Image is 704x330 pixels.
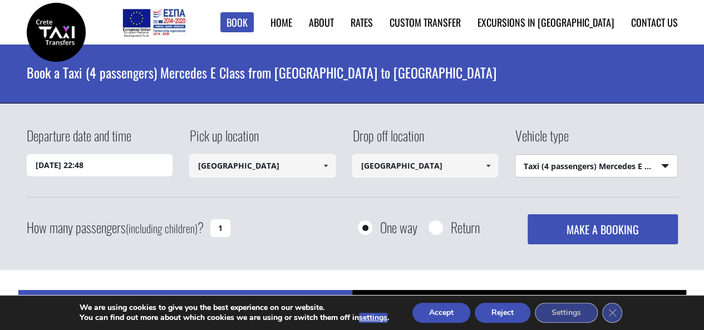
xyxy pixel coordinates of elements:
h1: Book a Taxi (4 passengers) Mercedes E Class from [GEOGRAPHIC_DATA] to [GEOGRAPHIC_DATA] [27,45,678,100]
input: Select drop-off location [352,154,499,178]
a: Show All Items [479,154,498,178]
button: Reject [475,303,530,323]
label: Departure date and time [27,126,131,154]
a: Custom Transfer [390,15,461,29]
img: Crete Taxi Transfers | Book a Taxi transfer from Heraklion airport to Rethymnon city | Crete Taxi... [27,3,86,62]
button: Accept [412,303,470,323]
label: How many passengers ? [27,214,204,242]
button: Close GDPR Cookie Banner [602,303,622,323]
label: Drop off location [352,126,424,154]
p: We are using cookies to give you the best experience on our website. [80,303,389,313]
a: Crete Taxi Transfers | Book a Taxi transfer from Heraklion airport to Rethymnon city | Crete Taxi... [27,25,86,37]
a: Excursions in [GEOGRAPHIC_DATA] [477,15,614,29]
button: MAKE A BOOKING [528,214,677,244]
a: Contact us [631,15,678,29]
label: Pick up location [189,126,259,154]
a: Show All Items [316,154,334,178]
small: (including children) [126,220,198,237]
button: Settings [535,303,598,323]
a: Home [270,15,292,29]
label: Return [451,220,480,234]
a: Book [220,12,254,33]
input: Select pickup location [189,154,336,178]
p: You can find out more about which cookies we are using or switch them off in . [80,313,389,323]
button: settings [359,313,387,323]
label: Vehicle type [515,126,569,154]
img: e-bannersEUERDF180X90.jpg [121,6,187,39]
a: About [309,15,334,29]
span: Taxi (4 passengers) Mercedes E Class [515,155,677,178]
label: One way [380,220,417,234]
a: Rates [351,15,373,29]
